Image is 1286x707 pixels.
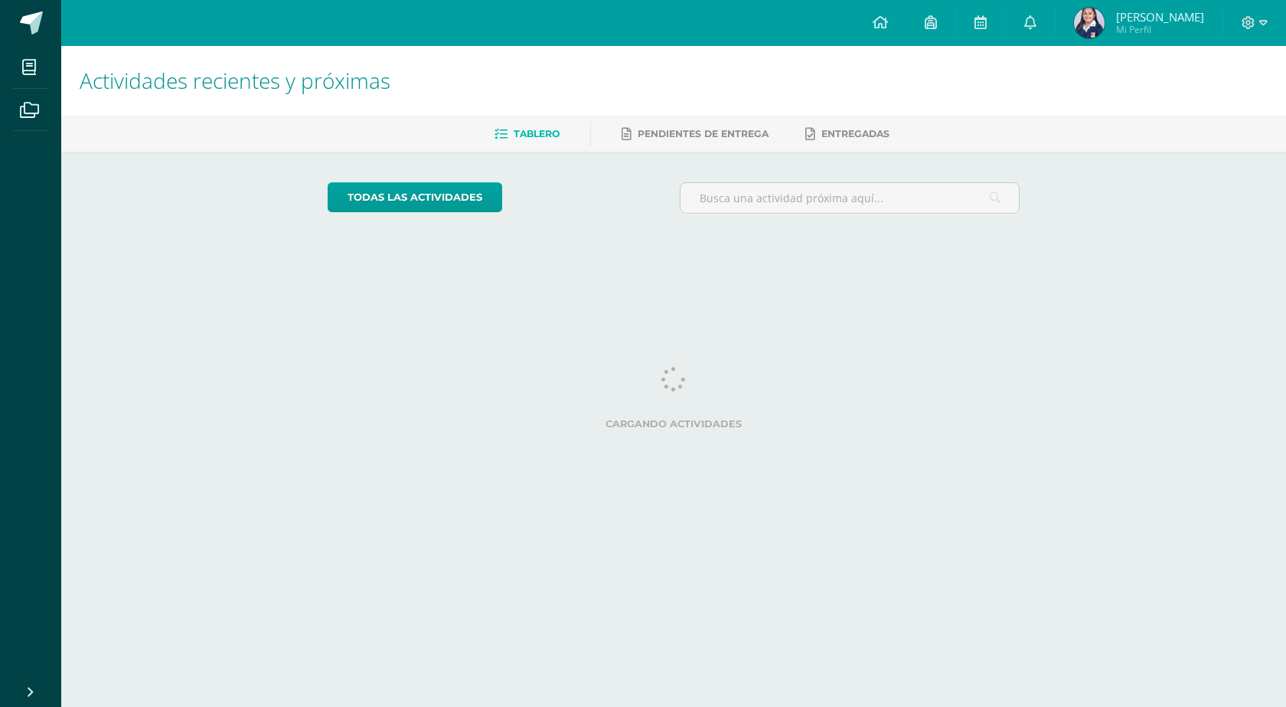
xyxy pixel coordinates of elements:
input: Busca una actividad próxima aquí... [681,183,1020,213]
a: todas las Actividades [328,182,502,212]
a: Entregadas [805,122,889,146]
span: [PERSON_NAME] [1116,9,1204,25]
span: Mi Perfil [1116,23,1204,36]
span: Entregadas [821,128,889,139]
img: 4dc7e5a1b5d2806466f8593d4becd2a2.png [1074,8,1105,38]
span: Tablero [514,128,560,139]
span: Pendientes de entrega [638,128,769,139]
label: Cargando actividades [328,418,1020,430]
a: Tablero [494,122,560,146]
span: Actividades recientes y próximas [80,66,390,95]
a: Pendientes de entrega [622,122,769,146]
